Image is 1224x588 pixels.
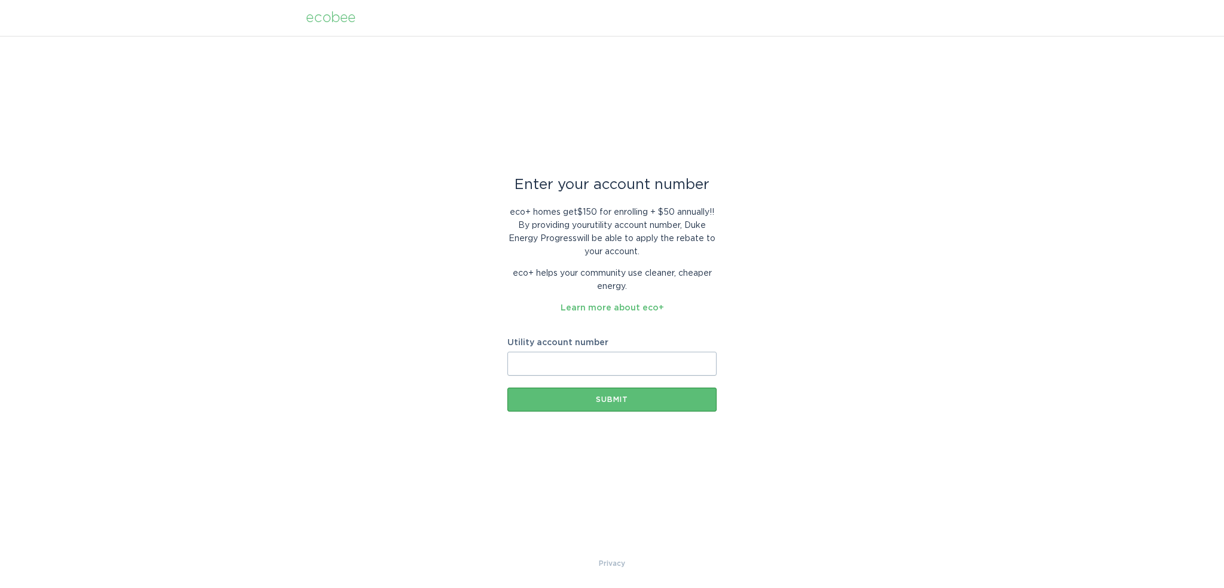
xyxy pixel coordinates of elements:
div: Submit [513,396,711,403]
p: eco+ helps your community use cleaner, cheaper energy. [507,267,717,293]
div: Enter your account number [507,178,717,191]
a: Learn more about eco+ [561,304,664,312]
a: Privacy Policy & Terms of Use [599,557,625,570]
div: ecobee [306,11,356,25]
button: Submit [507,388,717,412]
label: Utility account number [507,339,717,347]
p: eco+ homes get $150 for enrolling + $50 annually! ! By providing your utility account number , Du... [507,206,717,258]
